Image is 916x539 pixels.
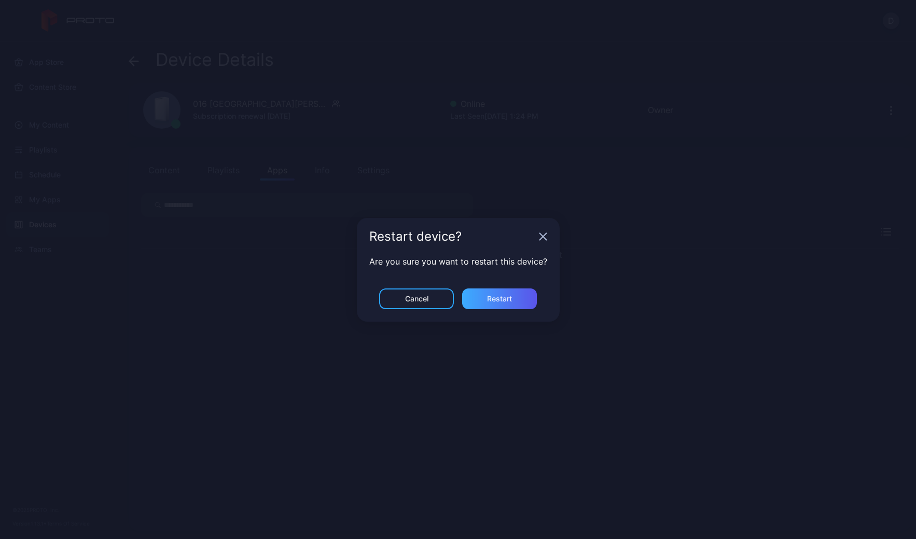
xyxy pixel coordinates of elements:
[462,288,537,309] button: Restart
[405,295,428,303] div: Cancel
[379,288,454,309] button: Cancel
[487,295,512,303] div: Restart
[369,255,547,268] p: Are you sure you want to restart this device?
[369,230,535,243] div: Restart device?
